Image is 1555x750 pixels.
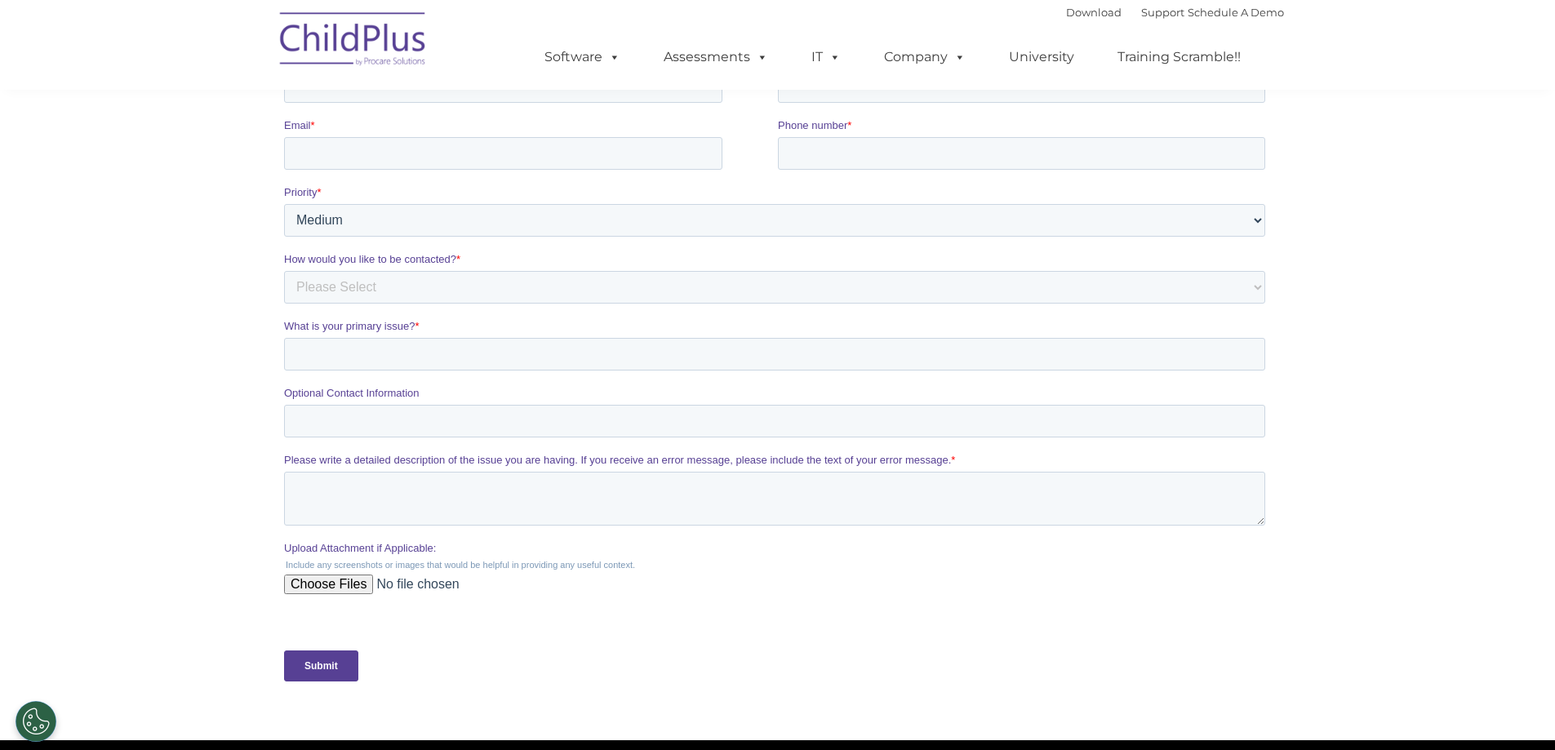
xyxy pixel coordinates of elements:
a: Schedule A Demo [1188,6,1284,19]
font: | [1066,6,1284,19]
a: Assessments [647,41,784,73]
a: Training Scramble!! [1101,41,1257,73]
a: Company [868,41,982,73]
button: Cookies Settings [16,701,56,742]
a: Software [528,41,637,73]
span: Phone number [494,162,563,174]
iframe: Chat Widget [1288,574,1555,750]
span: Last name [494,95,544,107]
a: IT [795,41,857,73]
a: University [993,41,1091,73]
a: Download [1066,6,1122,19]
img: ChildPlus by Procare Solutions [272,1,435,82]
a: Support [1141,6,1184,19]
